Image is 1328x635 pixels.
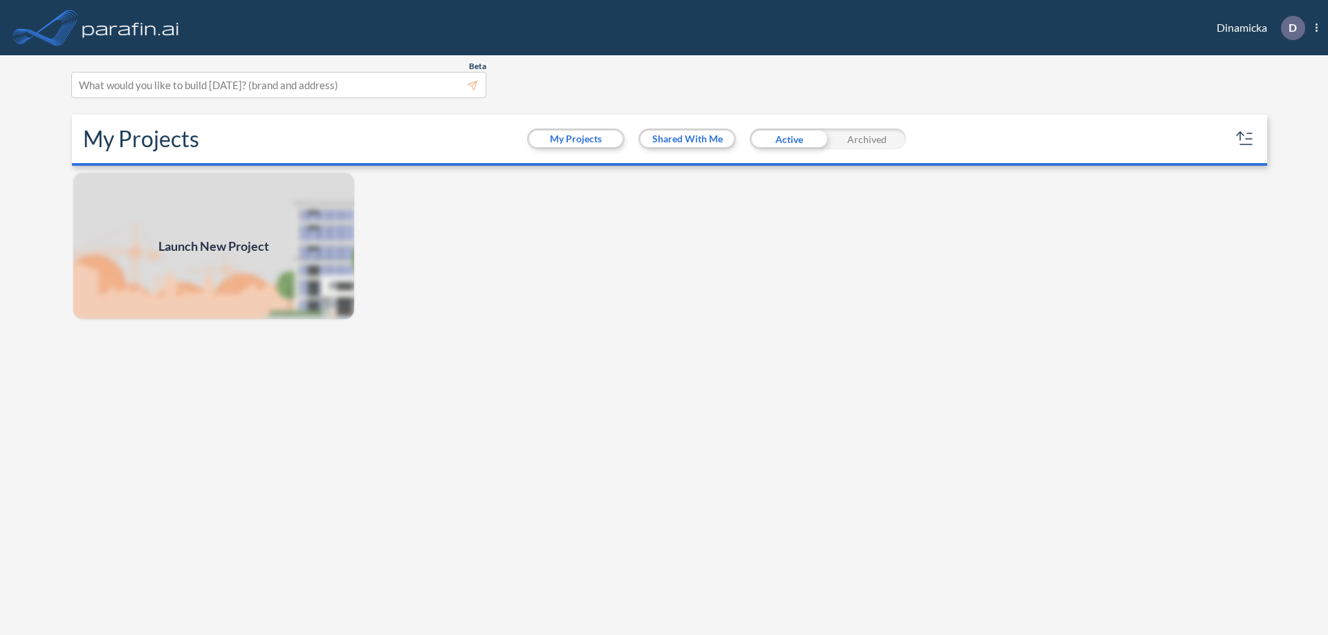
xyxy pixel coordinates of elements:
[1289,21,1297,34] p: D
[158,237,269,256] span: Launch New Project
[72,171,356,321] a: Launch New Project
[640,131,734,147] button: Shared With Me
[80,14,182,41] img: logo
[469,61,486,72] span: Beta
[83,126,199,152] h2: My Projects
[750,129,828,149] div: Active
[1196,16,1318,40] div: Dinamicka
[828,129,906,149] div: Archived
[529,131,622,147] button: My Projects
[72,171,356,321] img: add
[1234,128,1256,150] button: sort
